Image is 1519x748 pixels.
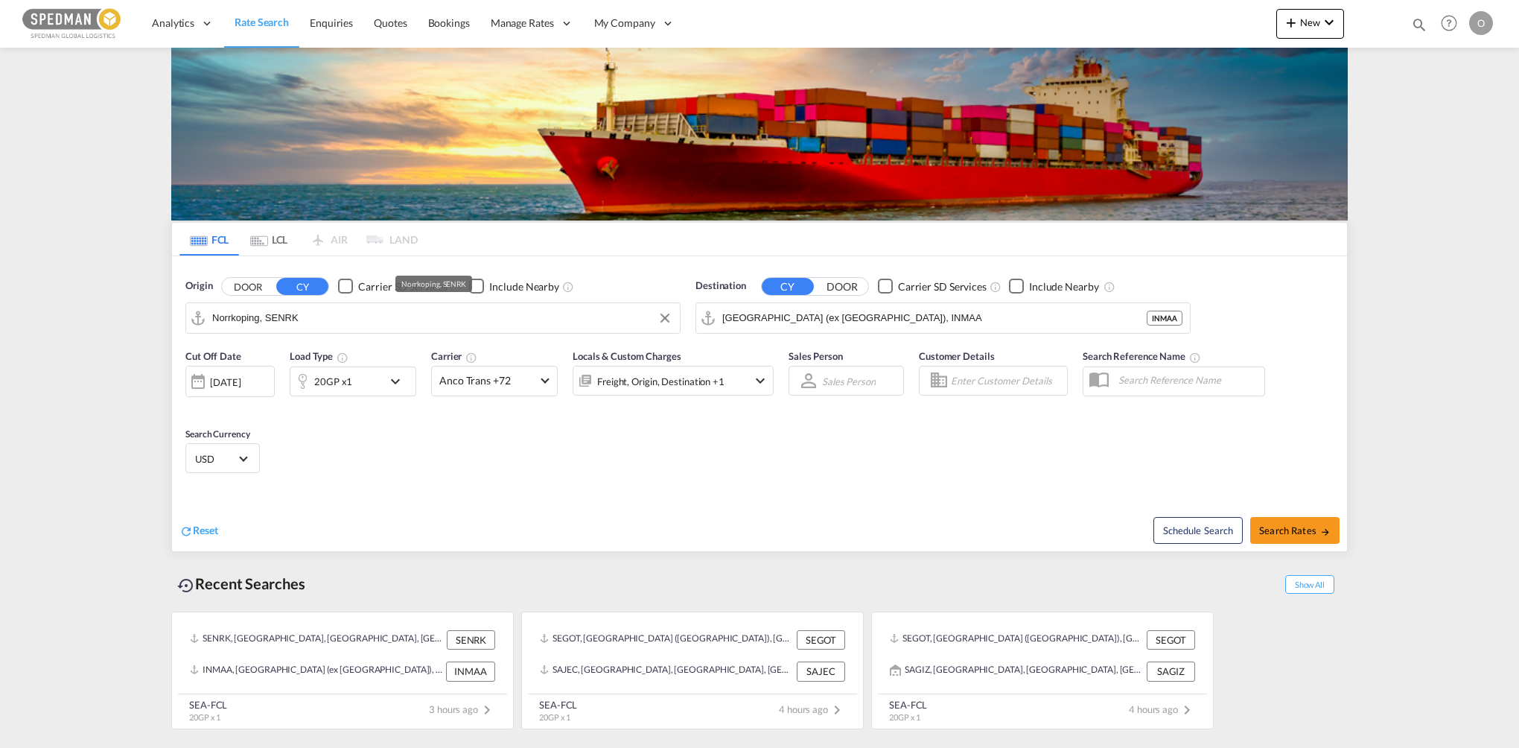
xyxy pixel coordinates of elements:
button: icon-plus 400-fgNewicon-chevron-down [1276,9,1344,39]
span: 20GP x 1 [189,712,220,722]
img: c12ca350ff1b11efb6b291369744d907.png [22,7,123,40]
div: O [1469,11,1493,35]
button: CY [276,278,328,295]
md-input-container: Chennai (ex Madras), INMAA [696,303,1190,333]
md-icon: Your search will be saved by the below given name [1189,352,1201,364]
span: My Company [594,16,655,31]
div: Carrier SD Services [358,279,447,294]
span: Sales Person [789,350,843,362]
md-icon: icon-chevron-down [751,372,769,390]
span: 3 hours ago [429,703,496,715]
div: SEGOT [1147,630,1195,650]
span: Enquiries [310,16,353,29]
span: Customer Details [919,350,994,362]
md-tab-item: FCL [179,223,239,256]
span: 4 hours ago [779,703,846,715]
input: Search Reference Name [1111,369,1264,391]
span: Help [1436,10,1462,36]
div: Include Nearby [489,279,559,294]
md-checkbox: Checkbox No Ink [1009,279,1099,294]
span: Search Rates [1259,524,1331,536]
span: Locals & Custom Charges [573,350,681,362]
button: CY [762,278,814,295]
md-icon: icon-chevron-down [1320,13,1338,31]
div: icon-magnify [1411,16,1427,39]
div: SEA-FCL [189,698,227,711]
md-icon: icon-arrow-right [1320,527,1331,537]
md-icon: icon-information-outline [337,352,348,364]
span: 4 hours ago [1129,703,1196,715]
span: Bookings [428,16,470,29]
span: Cut Off Date [185,350,241,362]
md-checkbox: Checkbox No Ink [878,279,987,294]
span: Anco Trans +72 [439,373,536,388]
button: Clear Input [654,307,676,329]
div: Origin DOOR CY Checkbox No InkUnchecked: Search for CY (Container Yard) services for all selected... [172,256,1347,551]
div: SAGIZ [1147,662,1195,681]
button: DOOR [222,278,274,295]
md-icon: The selected Trucker/Carrierwill be displayed in the rate results If the rates are from another f... [465,352,477,364]
input: Search by Port [722,307,1147,329]
span: Load Type [290,350,348,362]
span: Reset [193,524,218,536]
span: 20GP x 1 [539,712,570,722]
span: New [1282,16,1338,28]
button: Note: By default Schedule search will only considerorigin ports, destination ports and cut off da... [1153,517,1243,544]
div: SEGOT, Gothenburg (Goteborg), Sweden, Northern Europe, Europe [540,630,793,650]
span: Destination [695,279,746,294]
md-checkbox: Checkbox No Ink [338,279,447,294]
recent-search-card: SENRK, [GEOGRAPHIC_DATA], [GEOGRAPHIC_DATA], [GEOGRAPHIC_DATA], [GEOGRAPHIC_DATA] SENRKINMAA, [GE... [171,612,514,729]
div: SEA-FCL [889,698,927,711]
input: Enter Customer Details [951,370,1063,392]
md-icon: icon-chevron-right [478,701,496,719]
div: [DATE] [210,375,241,389]
div: INMAA [1147,311,1182,326]
md-tab-item: LCL [239,223,299,256]
md-icon: icon-chevron-right [1178,701,1196,719]
md-icon: icon-plus 400-fg [1282,13,1300,31]
span: Analytics [152,16,194,31]
button: DOOR [816,278,868,295]
md-pagination-wrapper: Use the left and right arrow keys to navigate between tabs [179,223,418,256]
div: Recent Searches [171,567,311,600]
md-input-container: Norrkoping, SENRK [186,303,680,333]
md-datepicker: Select [185,396,197,416]
md-icon: Unchecked: Ignores neighbouring ports when fetching rates.Checked : Includes neighbouring ports w... [1104,281,1115,293]
span: 20GP x 1 [889,712,920,722]
md-select: Sales Person [821,370,877,392]
div: INMAA, Chennai (ex Madras), India, Indian Subcontinent, Asia Pacific [190,662,442,681]
span: Search Reference Name [1083,350,1201,362]
div: 20GP x1icon-chevron-down [290,367,416,396]
div: SAJEC, JAZAN ECONOMIC CITY, Saudi Arabia, Middle East, Middle East [540,662,793,681]
md-checkbox: Checkbox No Ink [469,279,559,294]
span: Quotes [374,16,407,29]
md-select: Select Currency: $ USDUnited States Dollar [194,448,252,469]
div: SENRK [447,630,495,650]
div: SAJEC [797,662,845,681]
md-icon: icon-chevron-down [386,373,412,390]
div: Carrier SD Services [898,279,987,294]
span: Show All [1285,575,1334,594]
recent-search-card: SEGOT, [GEOGRAPHIC_DATA] ([GEOGRAPHIC_DATA]), [GEOGRAPHIC_DATA], [GEOGRAPHIC_DATA], [GEOGRAPHIC_D... [521,612,864,729]
div: Help [1436,10,1469,37]
span: Search Currency [185,428,250,440]
span: Carrier [431,350,477,362]
span: USD [195,452,237,466]
md-icon: Unchecked: Search for CY (Container Yard) services for all selected carriers.Checked : Search for... [990,281,1001,293]
div: icon-refreshReset [179,523,218,539]
md-icon: icon-chevron-right [828,701,846,719]
md-icon: icon-refresh [179,524,193,538]
div: 20GP x1 [314,371,352,392]
span: Rate Search [235,16,289,28]
div: SAGIZ, Jizan, Saudi Arabia, Middle East, Middle East [890,662,1143,681]
md-icon: Unchecked: Ignores neighbouring ports when fetching rates.Checked : Includes neighbouring ports w... [562,281,574,293]
div: SEA-FCL [539,698,577,711]
div: Freight Origin Destination Factory Stuffing [597,371,725,392]
div: [DATE] [185,366,275,397]
button: Search Ratesicon-arrow-right [1250,517,1340,544]
div: INMAA [446,662,495,681]
div: SENRK, Norrkoping, Sweden, Northern Europe, Europe [190,630,443,650]
span: Manage Rates [491,16,554,31]
div: Include Nearby [1029,279,1099,294]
